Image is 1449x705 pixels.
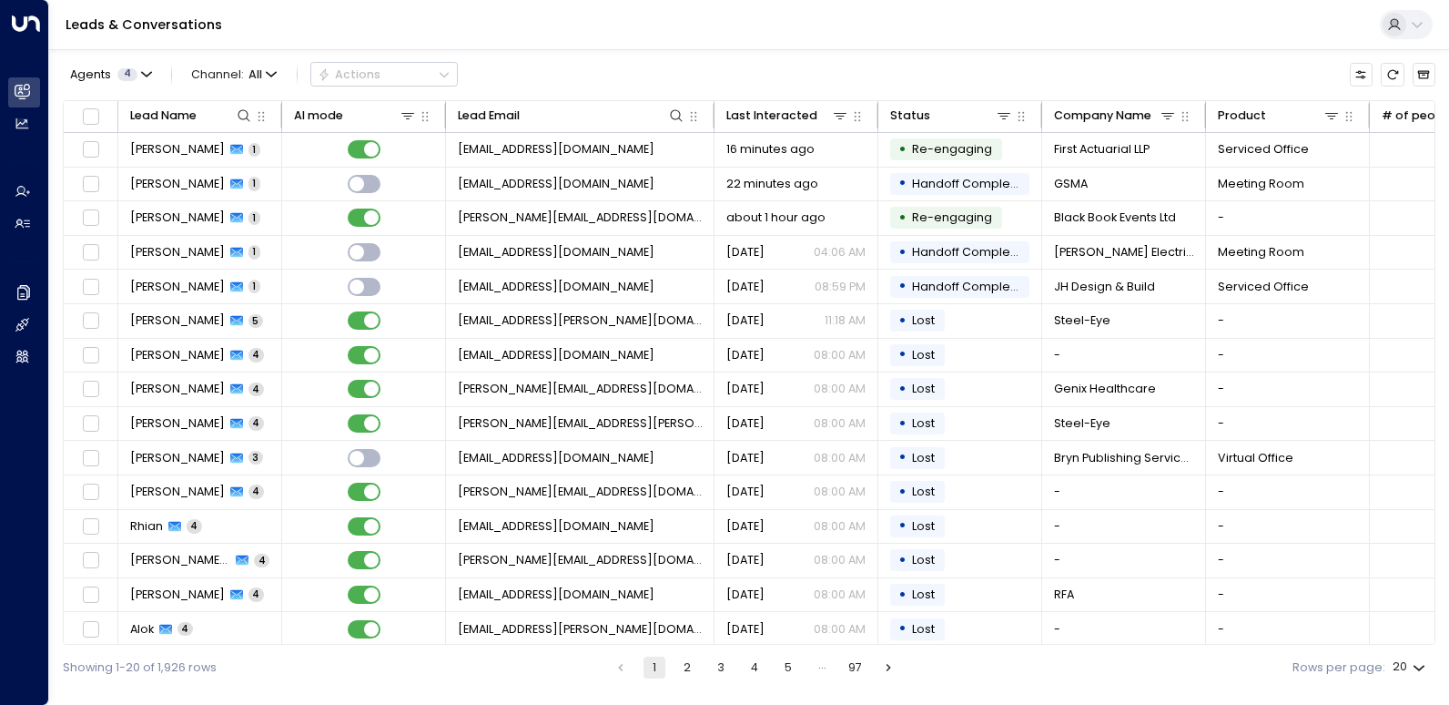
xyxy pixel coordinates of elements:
span: Jon Hipkiss [130,279,225,295]
span: 4 [248,348,264,362]
span: Oct 11, 2025 [726,484,765,500]
div: • [898,307,907,335]
span: Oct 11, 2025 [726,415,765,432]
td: - [1206,373,1370,406]
span: Serviced Office [1218,141,1309,158]
span: Katie Elizabeth [130,552,231,568]
div: Lead Email [458,106,686,126]
span: Toggle select row [80,447,101,468]
label: Rows per page: [1292,659,1385,677]
span: 4 [187,519,202,533]
span: Black Book Events Ltd [1054,209,1176,226]
div: Lead Name [130,106,254,126]
span: mark.riches@firstactuarial.co.uk [458,141,654,158]
span: Toggle select row [80,345,101,366]
span: Toggle select row [80,276,101,297]
div: • [898,375,907,404]
span: fiona@thisisblackbook.co.uk [458,209,703,226]
p: 08:00 AM [814,552,866,568]
span: Ronald [130,347,225,363]
span: Trigger [912,141,992,157]
span: 1 [248,245,260,259]
span: Toggle select row [80,139,101,160]
td: - [1206,304,1370,338]
span: Lost [912,484,935,499]
span: 16 minutes ago [726,141,815,158]
span: Lost [912,415,935,431]
span: GSMA [1054,176,1088,192]
td: - [1042,544,1206,577]
span: Toggle select row [80,618,101,639]
span: Refresh [1381,63,1403,86]
span: Mustafa [130,381,225,397]
span: grace@abe-limited.co.uk [458,244,654,261]
div: Showing 1-20 of 1,926 rows [63,659,217,677]
span: Yesterday [726,244,765,261]
span: ccassidydeparry@gsma.com [458,176,654,192]
span: Cassandra cassidy de parry [130,176,225,192]
span: Lost [912,450,935,465]
span: 4 [248,383,264,396]
span: ian@oceanwall.com [458,484,703,500]
td: - [1206,612,1370,646]
span: 4 [248,416,264,430]
span: rpatel@rfa.com [458,587,654,603]
div: Lead Name [130,106,197,126]
span: Oct 11, 2025 [726,552,765,568]
span: melissasahyoun89@gmail.com [458,450,654,466]
span: 4 [248,485,264,498]
span: Toggle select row [80,311,101,332]
div: AI mode [294,106,418,126]
span: Oct 11, 2025 [726,381,765,397]
span: Toggle select row [80,208,101,229]
span: All [248,68,262,81]
button: Customize [1350,63,1373,86]
button: Go to page 4 [744,657,765,679]
div: • [898,478,907,506]
button: Archived Leads [1413,63,1435,86]
span: 4 [177,622,193,636]
span: Lost [912,347,935,363]
span: Virtual Office [1218,450,1293,466]
span: Toggle select row [80,585,101,606]
button: Go to page 2 [676,657,698,679]
span: Alex Burridge Electrical Ltd [1054,244,1194,261]
td: - [1206,578,1370,612]
span: Toggle select row [80,516,101,537]
span: Genix Healthcare [1054,381,1156,397]
div: • [898,615,907,643]
span: RFA [1054,587,1074,603]
div: • [898,204,907,232]
button: Go to next page [877,657,899,679]
span: Lost [912,587,935,602]
p: 08:00 AM [814,484,866,500]
div: • [898,272,907,301]
div: AI mode [294,106,343,126]
span: Oct 11, 2025 [726,312,765,329]
span: Lost [912,552,935,567]
p: 08:00 AM [814,621,866,638]
span: JH Design & Build [1054,279,1155,295]
span: alok.thapliyal@pdsltd.com [458,621,703,638]
div: … [811,657,833,679]
button: Agents4 [63,63,157,86]
td: - [1206,407,1370,441]
span: Lost [912,381,935,396]
span: mustafa@genixhealthcare.com [458,381,703,397]
span: Grace Burridge [130,244,225,261]
span: Oct 11, 2025 [726,621,765,638]
td: - [1042,475,1206,509]
td: - [1042,339,1206,373]
span: Handoff Completed [912,279,1030,294]
p: 08:00 AM [814,518,866,535]
p: 08:00 AM [814,381,866,397]
div: Last Interacted [726,106,850,126]
span: First Actuarial LLP [1054,141,1150,158]
div: Lead Email [458,106,520,126]
div: • [898,581,907,609]
span: rhian@thornbaker.co.uk [458,518,654,535]
button: Channel:All [185,63,283,86]
span: 1 [248,143,260,157]
td: - [1042,510,1206,544]
span: Oct 11, 2025 [726,518,765,535]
